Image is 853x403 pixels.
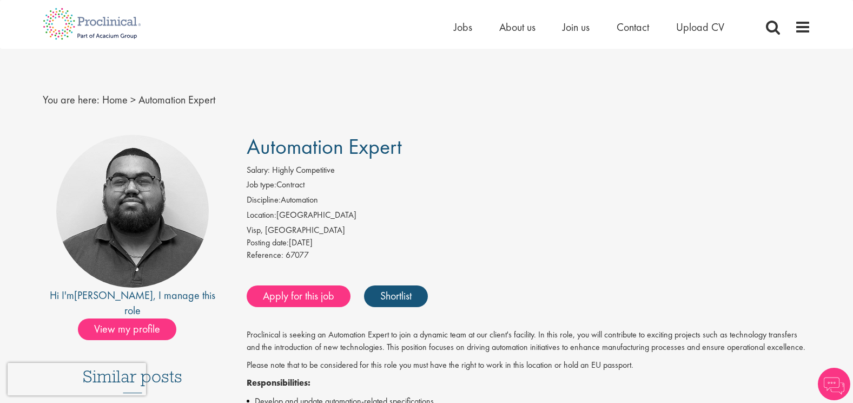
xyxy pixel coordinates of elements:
a: breadcrumb link [102,93,128,107]
p: Proclinical is seeking an Automation Expert to join a dynamic team at our client's facility. In t... [247,329,811,354]
a: About us [499,20,535,34]
span: Highly Competitive [272,164,335,175]
label: Salary: [247,164,270,177]
a: Apply for this job [247,285,351,307]
span: > [130,93,136,107]
span: Automation Expert [138,93,215,107]
div: [DATE] [247,237,811,249]
label: Location: [247,209,276,222]
label: Discipline: [247,194,281,206]
a: Contact [617,20,649,34]
img: Chatbot [818,368,850,400]
a: Upload CV [676,20,724,34]
label: Job type: [247,179,276,191]
p: Please note that to be considered for this role you must have the right to work in this location ... [247,359,811,372]
strong: Responsibilities: [247,377,310,388]
li: Automation [247,194,811,209]
label: Reference: [247,249,283,262]
a: Shortlist [364,285,428,307]
a: View my profile [78,321,187,335]
span: Automation Expert [247,133,402,160]
span: You are here: [43,93,100,107]
img: imeage of recruiter Ashley Bennett [56,135,209,288]
span: 67077 [286,249,309,261]
span: View my profile [78,318,176,340]
iframe: reCAPTCHA [8,363,146,395]
a: [PERSON_NAME] [74,288,153,302]
div: Visp, [GEOGRAPHIC_DATA] [247,224,811,237]
a: Jobs [454,20,472,34]
a: Join us [563,20,590,34]
span: Posting date: [247,237,289,248]
li: Contract [247,179,811,194]
div: Hi I'm , I manage this role [43,288,223,318]
li: [GEOGRAPHIC_DATA] [247,209,811,224]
